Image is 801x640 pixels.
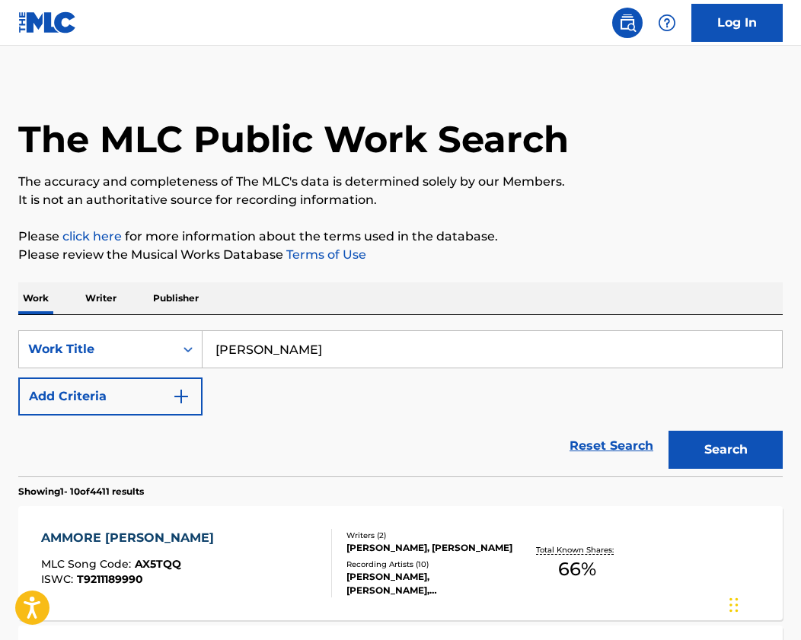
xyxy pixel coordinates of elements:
p: Showing 1 - 10 of 4411 results [18,485,144,498]
div: Widget chat [725,567,801,640]
span: T9211189990 [77,572,143,586]
p: It is not an authoritative source for recording information. [18,191,783,209]
a: AMMORE [PERSON_NAME]MLC Song Code:AX5TQQISWC:T9211189990Writers (2)[PERSON_NAME], [PERSON_NAME]Re... [18,506,783,620]
div: [PERSON_NAME], [PERSON_NAME], [PERSON_NAME], [PERSON_NAME], [PERSON_NAME] [346,570,513,597]
div: Writers ( 2 ) [346,530,513,541]
div: Help [652,8,682,38]
button: Search [669,431,783,469]
div: Recording Artists ( 10 ) [346,559,513,570]
span: 66 % [558,556,596,583]
div: Work Title [28,340,165,358]
a: Reset Search [562,429,661,463]
span: MLC Song Code : [41,557,135,571]
a: Public Search [612,8,643,38]
a: Log In [691,4,783,42]
iframe: Chat Widget [725,567,801,640]
div: [PERSON_NAME], [PERSON_NAME] [346,541,513,555]
p: Please for more information about the terms used in the database. [18,228,783,246]
p: Please review the Musical Works Database [18,246,783,264]
span: AX5TQQ [135,557,181,571]
p: Publisher [148,282,203,314]
button: Add Criteria [18,377,203,416]
span: ISWC : [41,572,77,586]
p: Writer [81,282,121,314]
h1: The MLC Public Work Search [18,116,569,162]
a: click here [62,229,122,244]
img: 9d2ae6d4665cec9f34b9.svg [172,387,190,406]
img: search [618,14,637,32]
div: Trascina [729,582,739,628]
img: MLC Logo [18,11,77,33]
p: The accuracy and completeness of The MLC's data is determined solely by our Members. [18,173,783,191]
div: AMMORE [PERSON_NAME] [41,529,222,547]
a: Terms of Use [283,247,366,262]
form: Search Form [18,330,783,476]
img: help [658,14,676,32]
p: Work [18,282,53,314]
p: Total Known Shares: [536,544,618,556]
